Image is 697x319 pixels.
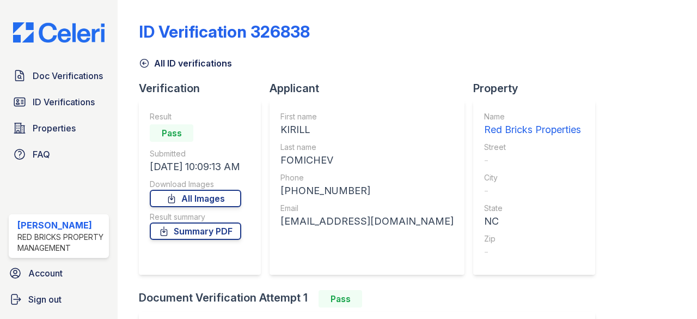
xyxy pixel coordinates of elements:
div: Result summary [150,212,241,222]
div: NC [484,214,581,229]
div: [PERSON_NAME] [17,219,105,232]
a: All Images [150,190,241,207]
div: Verification [139,81,270,96]
a: FAQ [9,143,109,165]
div: Download Images [150,179,241,190]
span: Sign out [28,293,62,306]
div: - [484,244,581,260]
span: Doc Verifications [33,69,103,82]
div: Last name [280,142,454,153]
a: Doc Verifications [9,65,109,87]
a: ID Verifications [9,91,109,113]
div: City [484,172,581,183]
div: ID Verification 326838 [139,22,310,41]
span: ID Verifications [33,95,95,109]
a: Account [4,262,113,284]
div: Pass [319,290,362,308]
span: FAQ [33,148,50,161]
div: Pass [150,124,193,142]
div: [DATE] 10:09:13 AM [150,159,241,174]
div: - [484,153,581,168]
div: State [484,203,581,214]
span: Account [28,267,63,280]
div: KIRILL [280,122,454,137]
iframe: chat widget [651,275,686,308]
div: - [484,183,581,198]
span: Properties [33,122,76,135]
div: Property [473,81,604,96]
a: Summary PDF [150,222,241,240]
div: Phone [280,172,454,183]
div: Result [150,111,241,122]
div: [EMAIL_ADDRESS][DOMAIN_NAME] [280,214,454,229]
div: Email [280,203,454,214]
div: Red Bricks Properties [484,122,581,137]
a: Sign out [4,288,113,310]
a: Properties [9,117,109,139]
div: Name [484,111,581,122]
div: Red Bricks Property Management [17,232,105,254]
div: FOMICHEV [280,153,454,168]
div: Zip [484,233,581,244]
div: First name [280,111,454,122]
div: [PHONE_NUMBER] [280,183,454,198]
a: Name Red Bricks Properties [484,111,581,137]
a: All ID verifications [139,57,232,70]
img: CE_Logo_Blue-a8612792a0a2168367f1c8372b55b34899dd931a85d93a1a3d3e32e68fde9ad4.png [4,22,113,43]
div: Document Verification Attempt 1 [139,290,604,308]
div: Applicant [270,81,473,96]
div: Street [484,142,581,153]
div: Submitted [150,148,241,159]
